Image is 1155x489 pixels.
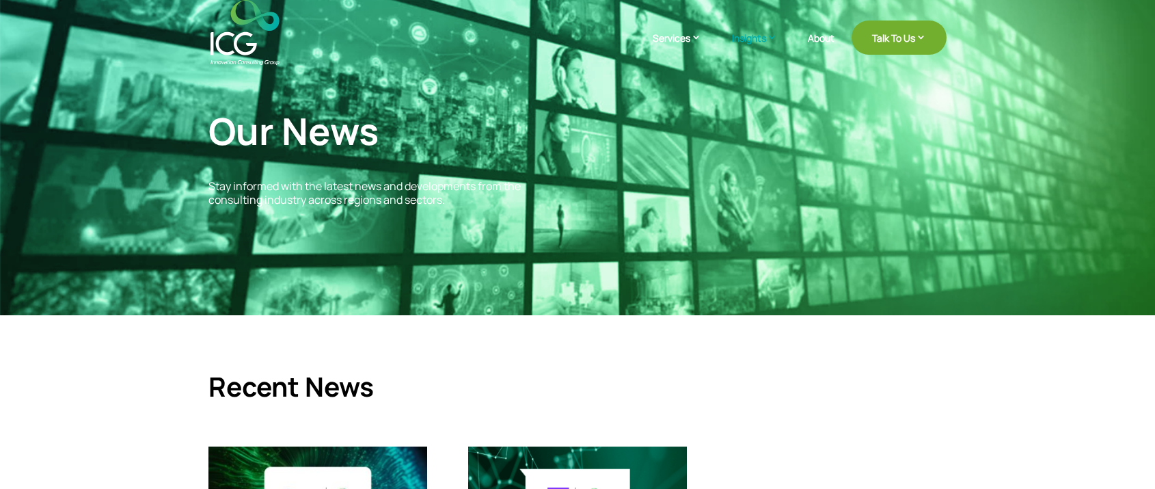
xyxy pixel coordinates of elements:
span: Our News [208,105,379,156]
a: Services [653,31,715,65]
a: Talk To Us [852,21,947,55]
a: Insights [732,31,791,65]
span: Recent News [208,368,374,405]
a: About [808,33,834,65]
span: Stay informed with the latest news and developments from the consulting industry across regions a... [208,179,521,207]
